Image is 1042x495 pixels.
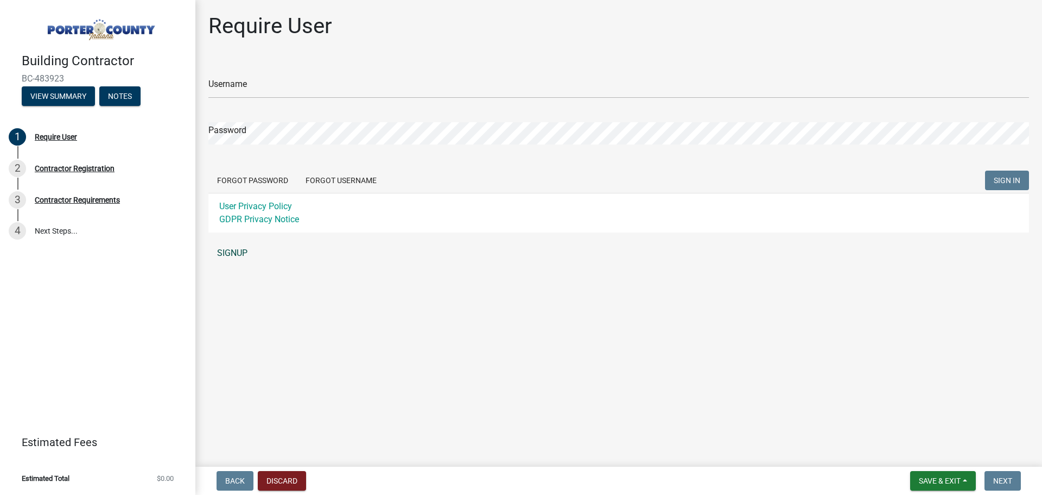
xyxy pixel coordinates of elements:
button: View Summary [22,86,95,106]
span: Save & Exit [919,477,961,485]
button: Next [984,471,1021,491]
span: Next [993,477,1012,485]
div: 3 [9,191,26,209]
h4: Building Contractor [22,53,187,69]
button: Back [217,471,253,491]
wm-modal-confirm: Summary [22,92,95,101]
span: $0.00 [157,475,174,482]
span: SIGN IN [994,176,1020,185]
div: 1 [9,128,26,146]
a: SIGNUP [208,242,1029,264]
a: GDPR Privacy Notice [219,214,299,224]
span: Estimated Total [22,475,69,482]
h1: Require User [208,13,332,39]
div: Contractor Registration [35,165,115,172]
button: Save & Exit [910,471,976,491]
button: Forgot Password [208,171,297,190]
span: BC-483923 [22,73,174,84]
button: Notes [99,86,141,106]
div: Require User [35,133,77,141]
a: User Privacy Policy [219,201,292,211]
div: 4 [9,222,26,240]
wm-modal-confirm: Notes [99,92,141,101]
img: Porter County, Indiana [22,11,178,42]
button: SIGN IN [985,171,1029,190]
span: Back [225,477,245,485]
div: 2 [9,160,26,177]
button: Forgot Username [297,171,385,190]
a: Estimated Fees [9,431,178,453]
button: Discard [258,471,306,491]
div: Contractor Requirements [35,196,120,204]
